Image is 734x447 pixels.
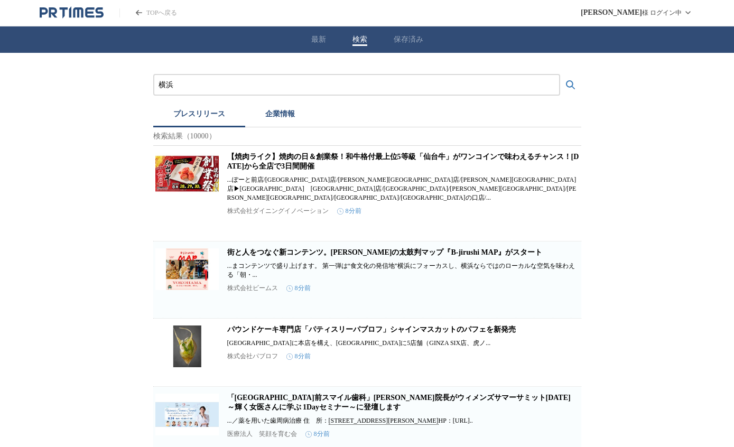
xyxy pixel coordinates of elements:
[40,6,104,19] a: PR TIMESのトップページはこちら
[286,284,311,293] time: 8分前
[153,127,581,146] p: 検索結果（10000）
[227,430,297,439] p: 医療法人 笑顔を育む会
[311,35,326,44] button: 最新
[227,352,278,361] p: 株式会社パブロフ
[227,262,579,280] p: ...まコンテンツで盛り上げます。 第一弾は“食文化の発信地”横浜にフォーカスし、横浜ならではのローカルな空気を味わえる「朝・...
[227,153,579,170] a: 【焼肉ライク】焼肉の日＆創業祭！和牛格付最上位5等級「仙台牛」がワンコインで味わえるチャンス！[DATE]から全店で3日間開催
[155,325,219,367] img: パウンドケーキ専門店「パティスリーパブロフ」シャインマスカットのパフェを新発売
[227,416,579,425] p: ...／薬を用いた歯周病治療 住 所： HP：[URL]..
[227,207,329,216] p: 株式会社ダイニングイノベーション
[560,74,581,96] button: 検索する
[305,430,330,439] time: 8分前
[286,352,311,361] time: 8分前
[227,284,278,293] p: 株式会社ビームス
[119,8,177,17] a: PR TIMESのトップページはこちら
[337,207,361,216] time: 8分前
[227,248,543,256] a: 街と人をつなぐ新コンテンツ。[PERSON_NAME]の太鼓判マップ『B-jirushi MAP』がスタート
[159,79,555,91] input: プレスリリースおよび企業を検索する
[227,339,579,348] p: [GEOGRAPHIC_DATA]に本店を構え、[GEOGRAPHIC_DATA]に5店舗（GINZA SIX店、虎ノ...
[155,393,219,435] img: 「三ツ境駅前スマイル歯科」樋田秀一院長がウィメンズサマーサミット2025 ～輝く女医さんに学ぶ 1Dayセミナー～に登壇します
[227,175,579,202] p: ...ぽーと前店/[GEOGRAPHIC_DATA]店/[PERSON_NAME][GEOGRAPHIC_DATA]店/[PERSON_NAME][GEOGRAPHIC_DATA]店▶︎[GEO...
[245,104,315,127] button: 企業情報
[352,35,367,44] button: 検索
[155,152,219,194] img: 【焼肉ライク】焼肉の日＆創業祭！和牛格付最上位5等級「仙台牛」がワンコインで味わえるチャンス！8月28日から全店で3日間開催
[581,8,642,17] span: [PERSON_NAME]
[227,394,571,411] a: 「[GEOGRAPHIC_DATA]前スマイル歯科」[PERSON_NAME]院長がウィメンズサマーサミット[DATE] ～輝く女医さんに学ぶ 1Dayセミナー～に登壇します
[227,325,516,333] a: パウンドケーキ専門店「パティスリーパブロフ」シャインマスカットのパフェを新発売
[155,248,219,290] img: 街と人をつなぐ新コンテンツ。ビームスの太鼓判マップ『B-jirushi MAP』がスタート
[394,35,423,44] button: 保存済み
[153,104,245,127] button: プレスリリース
